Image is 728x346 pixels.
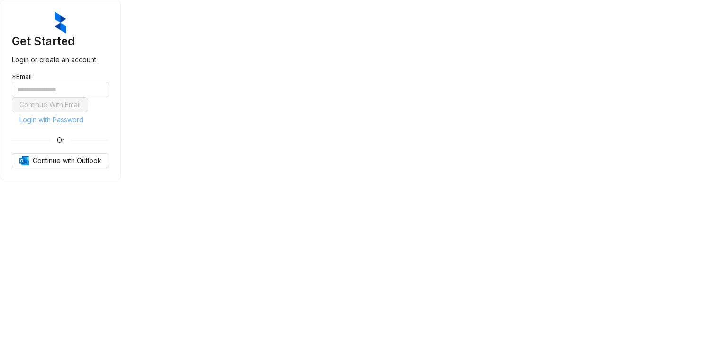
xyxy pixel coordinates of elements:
[12,34,109,49] h3: Get Started
[19,156,29,165] img: Outlook
[12,112,91,127] button: Login with Password
[12,55,109,65] div: Login or create an account
[19,115,83,125] span: Login with Password
[33,155,101,166] span: Continue with Outlook
[12,72,109,82] div: Email
[55,12,66,34] img: ZumaIcon
[12,97,88,112] button: Continue With Email
[12,153,109,168] button: OutlookContinue with Outlook
[50,135,71,146] span: Or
